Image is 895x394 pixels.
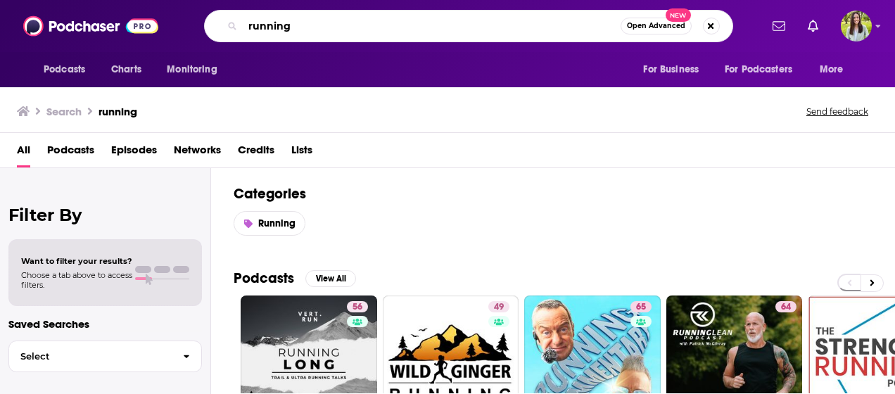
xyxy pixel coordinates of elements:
[8,341,202,372] button: Select
[34,56,103,83] button: open menu
[243,15,621,37] input: Search podcasts, credits, & more...
[488,301,509,312] a: 49
[17,139,30,167] a: All
[167,60,217,80] span: Monitoring
[234,269,356,287] a: PodcastsView All
[725,60,792,80] span: For Podcasters
[258,217,296,229] span: Running
[841,11,872,42] span: Logged in as meaghanyoungblood
[21,270,132,290] span: Choose a tab above to access filters.
[666,8,691,22] span: New
[46,105,82,118] h3: Search
[841,11,872,42] img: User Profile
[643,60,699,80] span: For Business
[8,317,202,331] p: Saved Searches
[781,300,791,314] span: 64
[802,14,824,38] a: Show notifications dropdown
[305,270,356,287] button: View All
[633,56,716,83] button: open menu
[636,300,646,314] span: 65
[621,18,692,34] button: Open AdvancedNew
[102,56,150,83] a: Charts
[234,269,294,287] h2: Podcasts
[99,105,137,118] h3: running
[810,56,861,83] button: open menu
[47,139,94,167] a: Podcasts
[291,139,312,167] a: Lists
[630,301,652,312] a: 65
[111,60,141,80] span: Charts
[841,11,872,42] button: Show profile menu
[716,56,813,83] button: open menu
[23,13,158,39] img: Podchaser - Follow, Share and Rate Podcasts
[174,139,221,167] a: Networks
[775,301,796,312] a: 64
[494,300,504,314] span: 49
[157,56,235,83] button: open menu
[234,185,872,203] h2: Categories
[204,10,733,42] div: Search podcasts, credits, & more...
[627,23,685,30] span: Open Advanced
[9,352,172,361] span: Select
[21,256,132,266] span: Want to filter your results?
[234,211,305,236] a: Running
[820,60,844,80] span: More
[238,139,274,167] a: Credits
[8,205,202,225] h2: Filter By
[353,300,362,314] span: 56
[347,301,368,312] a: 56
[111,139,157,167] a: Episodes
[802,106,872,117] button: Send feedback
[44,60,85,80] span: Podcasts
[767,14,791,38] a: Show notifications dropdown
